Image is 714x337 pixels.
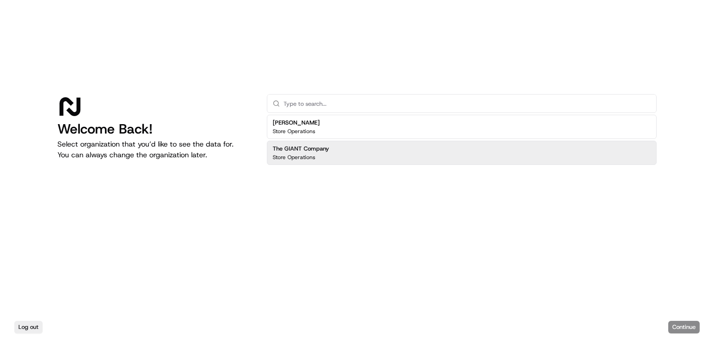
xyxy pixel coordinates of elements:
[273,145,329,153] h2: The GIANT Company
[267,113,657,167] div: Suggestions
[273,128,315,135] p: Store Operations
[57,121,253,137] h1: Welcome Back!
[273,154,315,161] p: Store Operations
[14,321,43,333] button: Log out
[273,119,320,127] h2: [PERSON_NAME]
[57,139,253,160] p: Select organization that you’d like to see the data for. You can always change the organization l...
[283,95,651,112] input: Type to search...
